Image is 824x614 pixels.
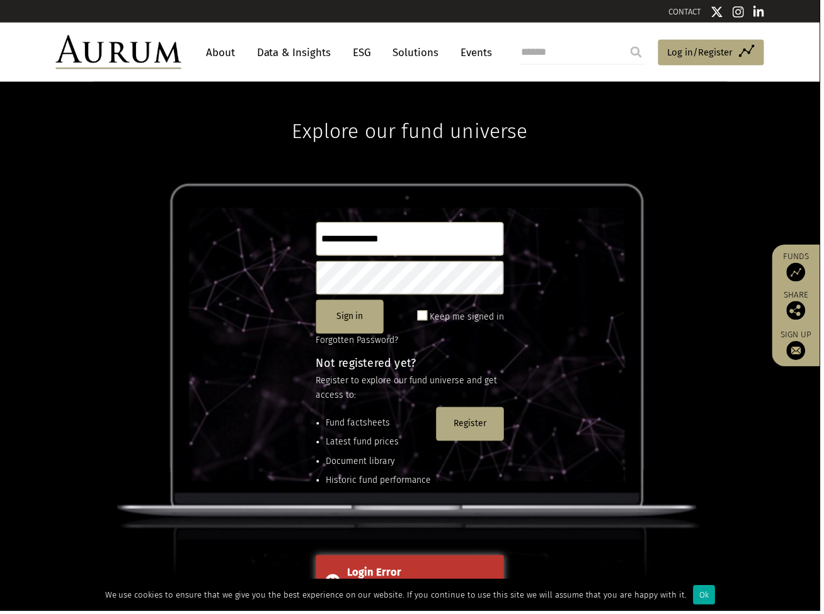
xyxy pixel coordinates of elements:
[252,41,339,64] a: Data & Insights
[627,40,652,65] input: Submit
[672,7,705,16] a: CONTACT
[328,476,433,490] li: Historic fund performance
[56,35,182,69] img: Aurum
[432,311,506,327] label: Keep me signed in
[714,6,727,18] img: Twitter icon
[782,331,818,362] a: Sign up
[201,41,243,64] a: About
[457,41,495,64] a: Events
[782,252,818,283] a: Funds
[294,82,530,144] h1: Explore our fund universe
[671,45,736,60] span: Log in/Register
[349,567,497,584] div: Login Error
[782,293,818,321] div: Share
[389,41,447,64] a: Solutions
[348,41,379,64] a: ESG
[757,6,769,18] img: Linkedin icon
[791,303,810,321] img: Share this post
[791,264,810,283] img: Access Funds
[328,457,433,471] li: Document library
[697,588,719,608] div: Ok
[328,419,433,432] li: Fund factsheets
[661,40,768,66] a: Log in/Register
[318,376,506,404] p: Register to explore our fund universe and get access to:
[791,343,810,362] img: Sign up to our newsletter
[736,6,748,18] img: Instagram icon
[318,337,400,347] a: Forgotten Password?
[318,359,506,371] h4: Not registered yet?
[318,301,386,335] button: Sign in
[438,409,506,443] button: Register
[328,437,433,451] li: Latest fund prices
